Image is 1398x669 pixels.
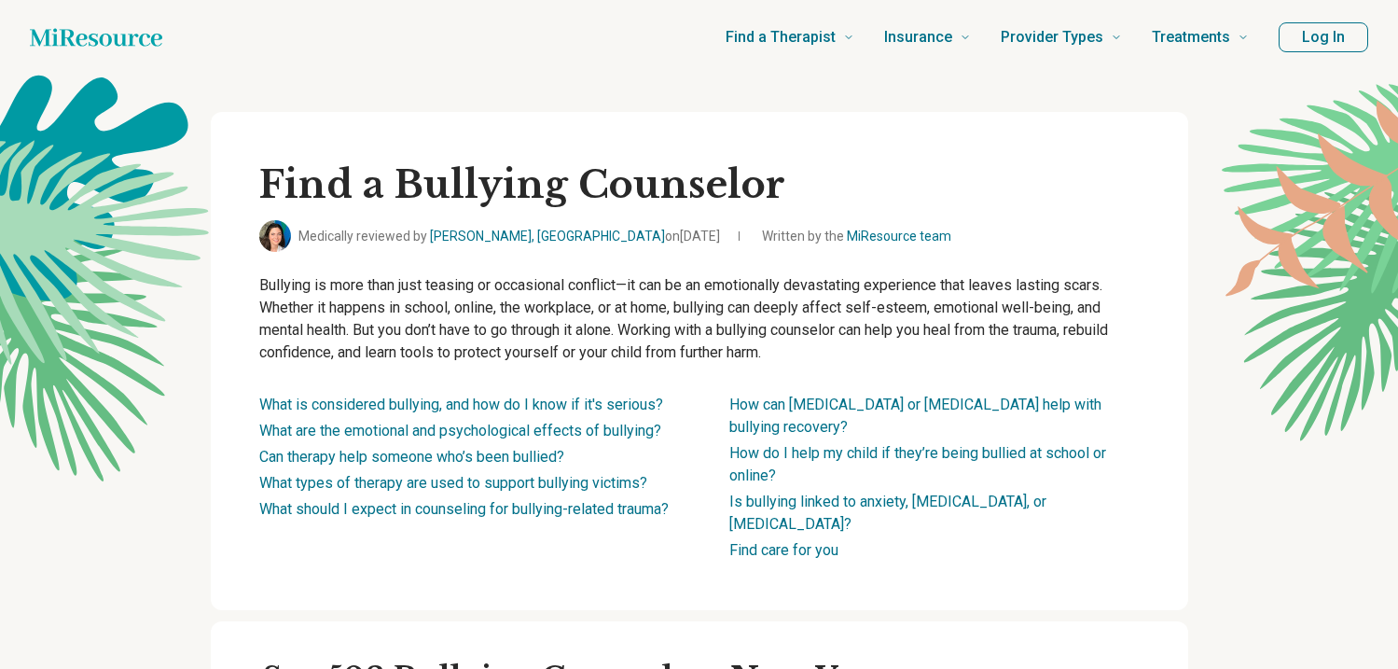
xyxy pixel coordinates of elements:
h1: Find a Bullying Counselor [259,160,1140,209]
span: Medically reviewed by [298,227,720,246]
a: [PERSON_NAME], [GEOGRAPHIC_DATA] [430,229,665,244]
p: Bullying is more than just teasing or occasional conflict—it can be an emotionally devastating ex... [259,274,1140,364]
span: Treatments [1152,24,1230,50]
a: How do I help my child if they’re being bullied at school or online? [729,444,1106,484]
span: Find a Therapist [726,24,836,50]
a: Find care for you [729,541,838,559]
a: Is bullying linked to anxiety, [MEDICAL_DATA], or [MEDICAL_DATA]? [729,493,1046,533]
a: MiResource team [847,229,951,244]
span: Insurance [884,24,952,50]
a: Can therapy help someone who’s been bullied? [259,448,564,466]
a: What types of therapy are used to support bullying victims? [259,474,647,492]
a: How can [MEDICAL_DATA] or [MEDICAL_DATA] help with bullying recovery? [729,396,1101,436]
a: What should I expect in counseling for bullying-related trauma? [259,500,669,518]
a: What are the emotional and psychological effects of bullying? [259,422,661,439]
span: on [DATE] [665,229,720,244]
button: Log In [1279,22,1368,52]
span: Provider Types [1001,24,1103,50]
a: What is considered bullying, and how do I know if it's serious? [259,396,663,413]
a: Home page [30,19,162,56]
span: Written by the [762,227,951,246]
